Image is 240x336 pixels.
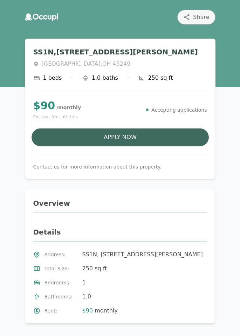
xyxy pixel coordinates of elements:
span: [GEOGRAPHIC_DATA] , OH 45249 [42,60,131,68]
small: Ex. tax, fee, utilities [33,113,81,120]
button: Apply Now [32,129,209,146]
span: 1 beds [43,74,62,82]
span: Share [193,13,209,21]
span: monthly [93,307,118,314]
span: $90 [82,307,93,314]
span: Bathrooms : [44,293,78,300]
div: • [126,74,130,82]
span: 250 sq ft [148,74,173,82]
span: Address : [44,251,78,258]
span: 250 sq ft [82,264,107,273]
h2: Overview [33,198,207,213]
span: Total Size : [44,265,78,272]
span: / monthly [56,105,81,110]
p: Contact us for more information about this property. [33,163,207,170]
span: SS1N, [STREET_ADDRESS][PERSON_NAME] [82,250,203,259]
span: Bedrooms : [44,279,78,286]
p: Accepting applications [151,106,207,113]
div: • [70,74,73,82]
span: Rent : [44,307,78,314]
span: 1.0 baths [92,74,118,82]
span: 1 [82,278,86,287]
p: $ 90 [33,99,81,112]
button: Share [177,10,215,25]
h2: Details [33,227,207,242]
span: 1.0 [82,292,91,301]
h1: SS1N, [STREET_ADDRESS][PERSON_NAME] [33,47,207,57]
